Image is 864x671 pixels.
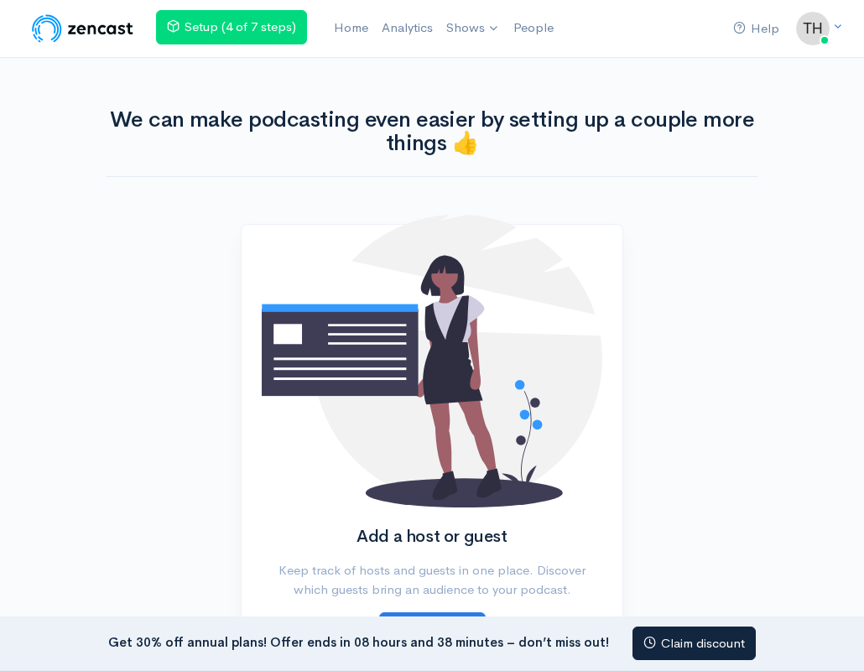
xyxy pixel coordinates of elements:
strong: Get 30% off annual plans! Offer ends in 08 hours and 38 minutes – don’t miss out! [108,633,609,649]
a: Add person [379,612,486,647]
a: People [507,10,560,46]
a: Shows [440,10,507,47]
img: Add a host [262,215,602,508]
h1: We can make podcasting even easier by setting up a couple more things 👍 [107,108,757,156]
img: ZenCast Logo [29,12,136,45]
a: Analytics [375,10,440,46]
img: ... [796,12,830,45]
a: Setup (4 of 7 steps) [156,10,307,44]
a: Help [726,11,786,47]
h2: Add a host or guest [262,528,602,546]
p: Keep track of hosts and guests in one place. Discover which guests bring an audience to your podc... [262,561,602,599]
a: Claim discount [632,627,756,661]
a: Home [327,10,375,46]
